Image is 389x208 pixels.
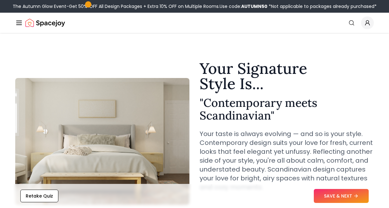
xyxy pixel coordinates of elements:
button: SAVE & NEXT [314,189,369,203]
nav: Global [15,13,374,33]
h1: Your Signature Style Is... [200,61,374,91]
p: Your taste is always evolving — and so is your style. Contemporary design suits your love for fre... [200,129,374,192]
h2: " Contemporary meets Scandinavian " [200,96,374,122]
span: Use code: [220,3,267,10]
button: Retake Quiz [20,190,58,202]
a: Spacejoy [25,16,65,29]
img: Contemporary meets Scandinavian Style Example [15,78,189,205]
span: *Not applicable to packages already purchased* [267,3,377,10]
div: The Autumn Glow Event-Get 50% OFF All Design Packages + Extra 10% OFF on Multiple Rooms. [13,3,377,10]
img: Spacejoy Logo [25,16,65,29]
b: AUTUMN50 [241,3,267,10]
